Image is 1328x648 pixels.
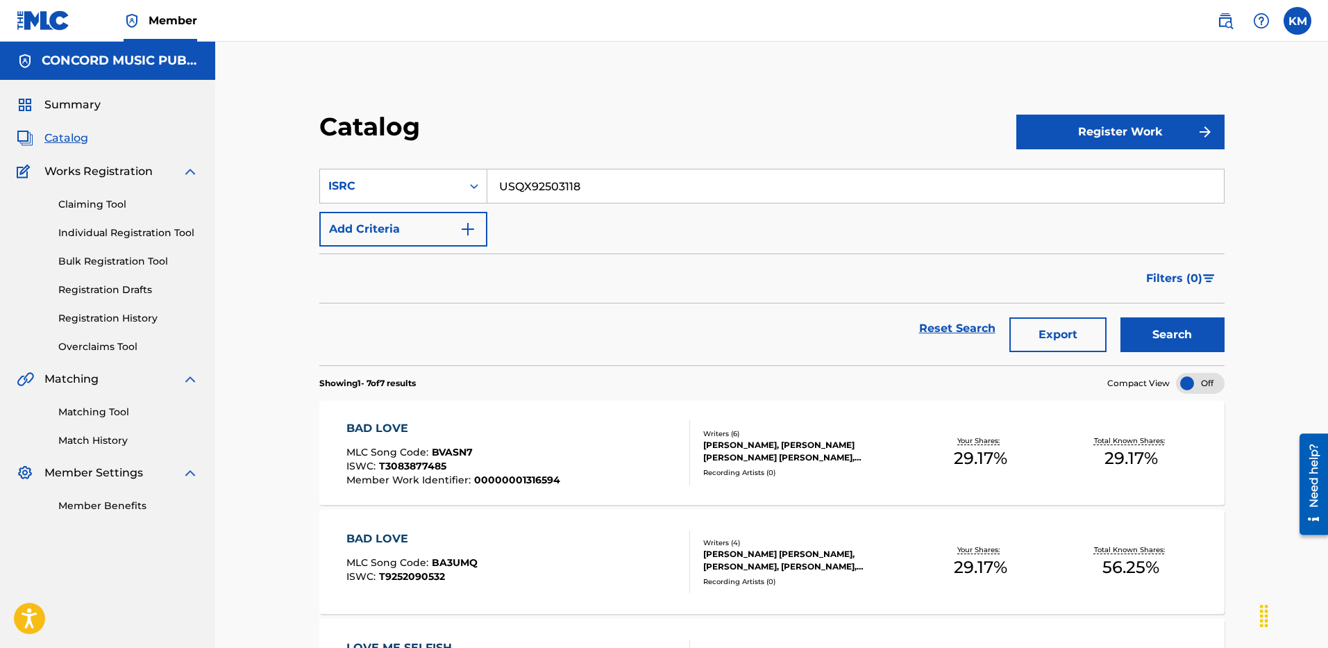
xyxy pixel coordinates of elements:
[328,178,453,194] div: ISRC
[44,371,99,388] span: Matching
[703,576,905,587] div: Recording Artists ( 0 )
[319,401,1225,505] a: BAD LOVEMLC Song Code:BVASN7ISWC:T3083877485Member Work Identifier:00000001316594Writers (6)[PERS...
[1104,446,1158,471] span: 29.17 %
[44,465,143,481] span: Member Settings
[346,460,379,472] span: ISWC :
[1138,261,1225,296] button: Filters (0)
[1016,115,1225,149] button: Register Work
[58,226,199,240] a: Individual Registration Tool
[703,439,905,464] div: [PERSON_NAME], [PERSON_NAME] [PERSON_NAME] [PERSON_NAME], [PERSON_NAME], [PERSON_NAME], [PERSON_N...
[42,53,199,69] h5: CONCORD MUSIC PUBLISHING LLC
[319,169,1225,365] form: Search Form
[182,371,199,388] img: expand
[1247,7,1275,35] div: Help
[703,538,905,548] div: Writers ( 4 )
[703,429,905,439] div: Writers ( 6 )
[346,420,560,437] div: BAD LOVE
[44,163,153,180] span: Works Registration
[182,163,199,180] img: expand
[957,545,1003,555] p: Your Shares:
[954,555,1007,580] span: 29.17 %
[703,548,905,573] div: [PERSON_NAME] [PERSON_NAME], [PERSON_NAME], [PERSON_NAME], [PERSON_NAME] AKA [PERSON_NAME]
[1259,581,1328,648] iframe: Chat Widget
[1102,555,1159,580] span: 56.25 %
[319,377,416,390] p: Showing 1 - 7 of 7 results
[17,97,101,113] a: SummarySummary
[1203,274,1215,283] img: filter
[17,53,33,69] img: Accounts
[1107,377,1170,390] span: Compact View
[1009,317,1107,352] button: Export
[17,371,34,388] img: Matching
[346,474,474,486] span: Member Work Identifier :
[58,254,199,269] a: Bulk Registration Tool
[58,283,199,297] a: Registration Drafts
[1146,270,1202,287] span: Filters ( 0 )
[124,13,140,29] img: Top Rightsholder
[319,510,1225,614] a: BAD LOVEMLC Song Code:BA3UMQISWC:T9252090532Writers (4)[PERSON_NAME] [PERSON_NAME], [PERSON_NAME]...
[1120,317,1225,352] button: Search
[379,570,445,583] span: T9252090532
[58,433,199,448] a: Match History
[182,465,199,481] img: expand
[954,446,1007,471] span: 29.17 %
[58,405,199,419] a: Matching Tool
[460,221,476,238] img: 9d2ae6d4665cec9f34b9.svg
[1211,7,1239,35] a: Public Search
[1253,13,1270,29] img: help
[432,446,473,458] span: BVASN7
[432,556,478,569] span: BA3UMQ
[1253,595,1275,637] div: Drag
[346,446,432,458] span: MLC Song Code :
[1094,435,1168,446] p: Total Known Shares:
[1289,429,1328,540] iframe: Resource Center
[912,313,1002,344] a: Reset Search
[44,97,101,113] span: Summary
[17,10,70,31] img: MLC Logo
[346,531,478,547] div: BAD LOVE
[17,130,88,147] a: CatalogCatalog
[58,499,199,513] a: Member Benefits
[319,111,427,142] h2: Catalog
[346,556,432,569] span: MLC Song Code :
[58,197,199,212] a: Claiming Tool
[346,570,379,583] span: ISWC :
[58,340,199,354] a: Overclaims Tool
[17,163,35,180] img: Works Registration
[319,212,487,247] button: Add Criteria
[44,130,88,147] span: Catalog
[379,460,446,472] span: T3083877485
[17,130,33,147] img: Catalog
[17,465,33,481] img: Member Settings
[1197,124,1213,140] img: f7272a7cc735f4ea7f67.svg
[1284,7,1311,35] div: User Menu
[149,13,197,28] span: Member
[17,97,33,113] img: Summary
[703,467,905,478] div: Recording Artists ( 0 )
[1217,13,1234,29] img: search
[957,435,1003,446] p: Your Shares:
[1094,545,1168,555] p: Total Known Shares:
[474,474,560,486] span: 00000001316594
[58,311,199,326] a: Registration History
